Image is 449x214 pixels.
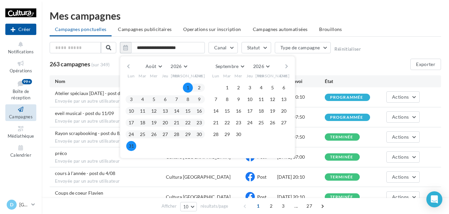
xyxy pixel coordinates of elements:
span: Envoyée par un autre utilisateur [55,138,166,144]
span: 2026 [253,63,264,69]
button: 2 [233,83,243,93]
a: Opérations [5,58,36,75]
a: D [GEOGRAPHIC_DATA] [5,198,36,211]
button: Actions [386,191,420,203]
button: 21 [172,118,182,128]
span: Boîte de réception [11,89,30,100]
span: ... [291,201,301,211]
span: Mar [223,73,231,79]
button: Créer [5,24,36,35]
div: terminée [330,135,353,139]
span: Atelier spéciaux halloween - post du 18/09 [55,90,136,96]
button: 24 [126,129,136,139]
span: Lun [212,73,220,79]
span: Dim [195,73,203,79]
button: 11 [256,94,266,104]
button: Actions [386,111,420,123]
button: 31 [126,141,136,151]
span: Jeu [162,73,169,79]
div: [DATE] 07:50 [277,114,325,120]
button: Actions [386,151,420,163]
span: Envoyée par un autre utilisateur [55,158,166,164]
div: programmée [330,95,363,100]
button: 8 [183,94,193,104]
div: Mes campagnes [50,11,441,21]
span: Actions [392,134,409,140]
span: Août [146,63,156,69]
button: 10 [245,94,255,104]
span: Calendrier [10,152,31,158]
span: Brouillons [319,26,342,32]
button: 4 [256,83,266,93]
button: 28 [172,129,182,139]
button: 5 [267,83,277,93]
button: 2 [194,83,204,93]
span: 10 [183,204,189,209]
span: Rayon scrapbooking - post du 8/09 [55,130,127,136]
div: Cultura [GEOGRAPHIC_DATA] [166,174,230,180]
span: résultats/page [201,203,228,209]
span: Actions [392,114,409,120]
span: (sur 349) [91,61,110,68]
span: Campagnes publicitaires [118,26,172,32]
span: Mer [150,73,158,79]
button: 16 [233,106,243,116]
button: 22 [222,118,232,128]
button: 18 [256,106,266,116]
span: 3 [278,201,288,211]
button: 15 [183,106,193,116]
button: 17 [126,118,136,128]
span: Campagnes automatisées [253,26,308,32]
button: 1 [222,83,232,93]
button: 25 [138,129,148,139]
div: terminée [330,175,353,179]
span: Envoyée par un autre utilisateur [55,98,166,104]
button: Canal [209,42,238,53]
button: Réinitialiser [334,46,361,52]
button: 15 [222,106,232,116]
button: 1 [183,83,193,93]
div: Nouvelle campagne [5,24,36,35]
span: 27 [304,201,315,211]
span: Campagnes [9,114,33,119]
button: Notifications [5,39,36,56]
button: 9 [233,94,243,104]
span: Actions [392,194,409,200]
button: 8 [222,94,232,104]
button: Statut [241,42,271,53]
div: [DATE] 20:10 [277,94,325,100]
span: Lun [128,73,135,79]
span: cours à l'année - post du 4/08 [55,170,115,176]
span: Post [257,174,266,180]
span: D [10,201,13,208]
span: eveil musical - post du 11/09 [55,110,114,116]
button: 27 [279,118,289,128]
button: Exporter [410,59,441,70]
button: Actions [386,131,420,143]
button: 27 [160,129,170,139]
div: Nom [55,78,166,85]
a: Campagnes [5,104,36,121]
span: Afficher [162,203,177,209]
button: 29 [222,129,232,139]
div: terminée [330,195,353,199]
button: 26 [267,118,277,128]
div: terminée [330,155,353,159]
button: 3 [245,83,255,93]
button: 26 [149,129,159,139]
button: 29 [183,129,193,139]
span: [PERSON_NAME] [255,73,290,79]
button: 7 [211,94,221,104]
button: 13 [279,94,289,104]
button: 23 [194,118,204,128]
button: 30 [194,129,204,139]
button: 5 [149,94,159,104]
a: Calendrier [5,143,36,159]
button: Type de campagne [275,42,331,53]
a: Boîte de réception99+ [5,78,36,102]
button: 12 [149,106,159,116]
button: 11 [138,106,148,116]
span: 1 [253,201,263,211]
button: 13 [160,106,170,116]
div: [DATE] 20:10 [277,174,325,180]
